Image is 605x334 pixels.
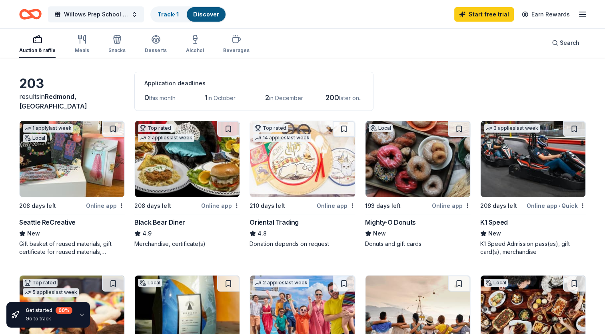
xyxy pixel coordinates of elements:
button: Meals [75,31,89,58]
div: Meals [75,47,89,54]
div: 208 days left [19,201,56,211]
a: Image for Seattle ReCreative1 applylast weekLocal208 days leftOnline appSeattle ReCreativeNewGift... [19,121,125,256]
div: 5 applies last week [23,288,79,297]
img: Image for K1 Speed [481,121,585,197]
a: Home [19,5,42,24]
div: Top rated [253,124,288,132]
span: 200 [325,93,339,102]
button: Willows Prep School Annual Auction/Gala [48,6,144,22]
span: 2 [265,93,269,102]
span: Redmond, [GEOGRAPHIC_DATA] [19,93,87,110]
div: Top rated [23,279,58,287]
span: this month [149,95,176,101]
div: 14 applies last week [253,134,311,142]
span: Willows Prep School Annual Auction/Gala [64,10,128,19]
div: Application deadlines [144,78,363,88]
button: Search [545,35,586,51]
div: Seattle ReCreative [19,217,76,227]
button: Beverages [223,31,250,58]
div: Black Bear Diner [134,217,185,227]
a: Image for K1 Speed3 applieslast week208 days leftOnline app•QuickK1 SpeedNewK1 Speed Admission pa... [480,121,586,256]
button: Alcohol [186,31,204,58]
div: 203 [19,76,125,92]
div: 60 % [56,307,72,314]
div: Online app [432,201,471,211]
span: in [19,93,87,110]
div: Merchandise, certificate(s) [134,240,240,248]
span: New [27,229,40,238]
div: Local [138,279,162,287]
div: Online app [201,201,240,211]
img: Image for Mighty-O Donuts [365,121,470,197]
span: New [373,229,386,238]
div: Beverages [223,47,250,54]
div: K1 Speed Admission pass(es), gift card(s), merchandise [480,240,586,256]
div: Mighty-O Donuts [365,217,416,227]
div: Local [484,279,508,287]
a: Image for Oriental TradingTop rated14 applieslast week210 days leftOnline appOriental Trading4.8D... [250,121,355,248]
span: 1 [205,93,208,102]
div: 2 applies last week [138,134,194,142]
span: Search [560,38,579,48]
div: Auction & raffle [19,47,56,54]
a: Track· 1 [158,11,179,18]
div: Snacks [108,47,126,54]
div: Donation depends on request [250,240,355,248]
a: Earn Rewards [517,7,575,22]
button: Desserts [145,31,167,58]
div: 2 applies last week [253,279,309,287]
div: 193 days left [365,201,401,211]
div: Oriental Trading [250,217,299,227]
div: Desserts [145,47,167,54]
span: 0 [144,93,149,102]
a: Image for Mighty-O DonutsLocal193 days leftOnline appMighty-O DonutsNewDonuts and gift cards [365,121,471,248]
span: New [488,229,501,238]
img: Image for Black Bear Diner [135,121,240,197]
div: results [19,92,125,111]
span: later on... [339,95,363,101]
button: Snacks [108,31,126,58]
div: 3 applies last week [484,124,540,133]
div: 1 apply last week [23,124,73,133]
div: Online app Quick [527,201,586,211]
div: Alcohol [186,47,204,54]
span: in October [208,95,236,101]
img: Image for Oriental Trading [250,121,355,197]
a: Image for Black Bear DinerTop rated2 applieslast week208 days leftOnline appBlack Bear Diner4.9Me... [134,121,240,248]
div: 208 days left [134,201,171,211]
img: Image for Seattle ReCreative [20,121,124,197]
div: Local [369,124,393,132]
button: Auction & raffle [19,31,56,58]
button: Track· 1Discover [150,6,226,22]
a: Start free trial [454,7,514,22]
div: Top rated [138,124,173,132]
div: Go to track [26,316,72,322]
div: 210 days left [250,201,285,211]
span: in December [269,95,303,101]
span: • [559,203,560,209]
div: Online app [317,201,355,211]
div: Gift basket of reused materials, gift certificate for reused materials, combination of gift baske... [19,240,125,256]
span: 4.8 [258,229,267,238]
div: Online app [86,201,125,211]
a: Discover [193,11,219,18]
div: 208 days left [480,201,517,211]
span: 4.9 [142,229,152,238]
div: Get started [26,307,72,314]
div: Local [23,134,47,142]
div: Donuts and gift cards [365,240,471,248]
div: K1 Speed [480,217,508,227]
